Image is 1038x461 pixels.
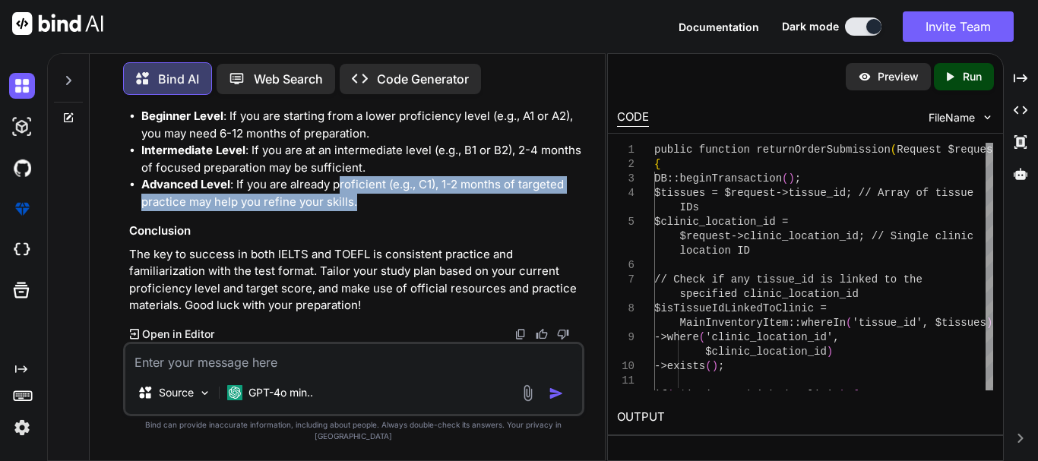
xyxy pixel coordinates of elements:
span: ->exists [654,360,705,372]
p: Run [963,69,982,84]
p: Open in Editor [142,327,214,342]
span: ( [846,317,852,329]
span: ssue [948,187,973,199]
div: 4 [617,186,635,201]
img: githubDark [9,155,35,181]
span: location ID [680,245,750,257]
span: $clinic_location_id = [654,216,788,228]
p: Bind AI [158,70,199,88]
img: GPT-4o mini [227,385,242,400]
p: Preview [878,69,919,84]
p: Web Search [254,70,323,88]
img: dislike [557,328,569,340]
span: { [852,389,858,401]
span: 'clinic_location_id', [705,331,839,343]
span: Documentation [679,21,759,33]
p: Bind can provide inaccurate information, including about people. Always double-check its answers.... [123,419,584,442]
span: ( [891,144,897,156]
img: icon [549,386,564,401]
span: specified clinic_location_id [680,288,859,300]
span: $isTissueIdLinkedToClinic = [654,302,827,314]
p: Source [159,385,194,400]
span: Request $request [897,144,998,156]
span: Dark mode [782,19,839,34]
h2: OUTPUT [608,399,1003,435]
span: ; [718,360,724,372]
span: !$isTissueIdLinkedToClinic [673,389,839,401]
span: MainInventoryItem::whereIn [680,317,846,329]
span: { [654,158,660,170]
span: ) [827,346,833,358]
button: Documentation [679,19,759,35]
li: : If you are at an intermediate level (e.g., B1 or B2), 2-4 months of focused preparation may be ... [141,142,581,176]
p: The key to success in both IELTS and TOEFL is consistent practice and familiarization with the te... [129,246,581,314]
span: ; [795,172,801,185]
span: ) [840,389,846,401]
img: copy [514,328,527,340]
span: if [654,389,667,401]
span: $clinic_location_id [705,346,827,358]
span: public function returnOrderSubmission [654,144,891,156]
span: $tissues = $request->tissue_id; // Array of ti [654,187,948,199]
span: // Check if any tissue_id is linked to the [654,273,922,286]
img: darkAi-studio [9,114,35,140]
div: 2 [617,157,635,172]
span: IDs [680,201,699,213]
span: ) [712,360,718,372]
div: 7 [617,273,635,287]
img: cloudideIcon [9,237,35,263]
img: premium [9,196,35,222]
span: DB::beginTransaction [654,172,782,185]
strong: Beginner Level [141,109,223,123]
div: 9 [617,330,635,345]
img: settings [9,415,35,440]
div: CODE [617,109,649,127]
p: Code Generator [377,70,469,88]
div: 6 [617,258,635,273]
span: ( [667,389,673,401]
img: Pick Models [198,387,211,399]
div: 10 [617,359,635,374]
div: 11 [617,374,635,388]
span: FileName [929,110,975,125]
img: Bind AI [12,12,103,35]
span: ( [699,331,705,343]
div: 12 [617,388,635,403]
img: darkChat [9,73,35,99]
span: ) [788,172,794,185]
span: ( [782,172,788,185]
div: 3 [617,172,635,186]
button: Invite Team [903,11,1014,42]
span: 'tissue_id', $tissues [852,317,986,329]
li: : If you are already proficient (e.g., C1), 1-2 months of targeted practice may help you refine y... [141,176,581,210]
img: preview [858,70,872,84]
li: : If you are starting from a lower proficiency level (e.g., A1 or A2), you may need 6-12 months o... [141,108,581,142]
strong: Intermediate Level [141,143,245,157]
div: 5 [617,215,635,229]
div: 8 [617,302,635,316]
p: GPT-4o min.. [248,385,313,400]
img: attachment [519,384,536,402]
span: $request->clinic_location_id; // Single clinic [680,230,973,242]
span: ( [705,360,711,372]
img: like [536,328,548,340]
span: ->where [654,331,699,343]
strong: Advanced Level [141,177,230,191]
img: chevron down [981,111,994,124]
h3: Conclusion [129,223,581,240]
div: 1 [617,143,635,157]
